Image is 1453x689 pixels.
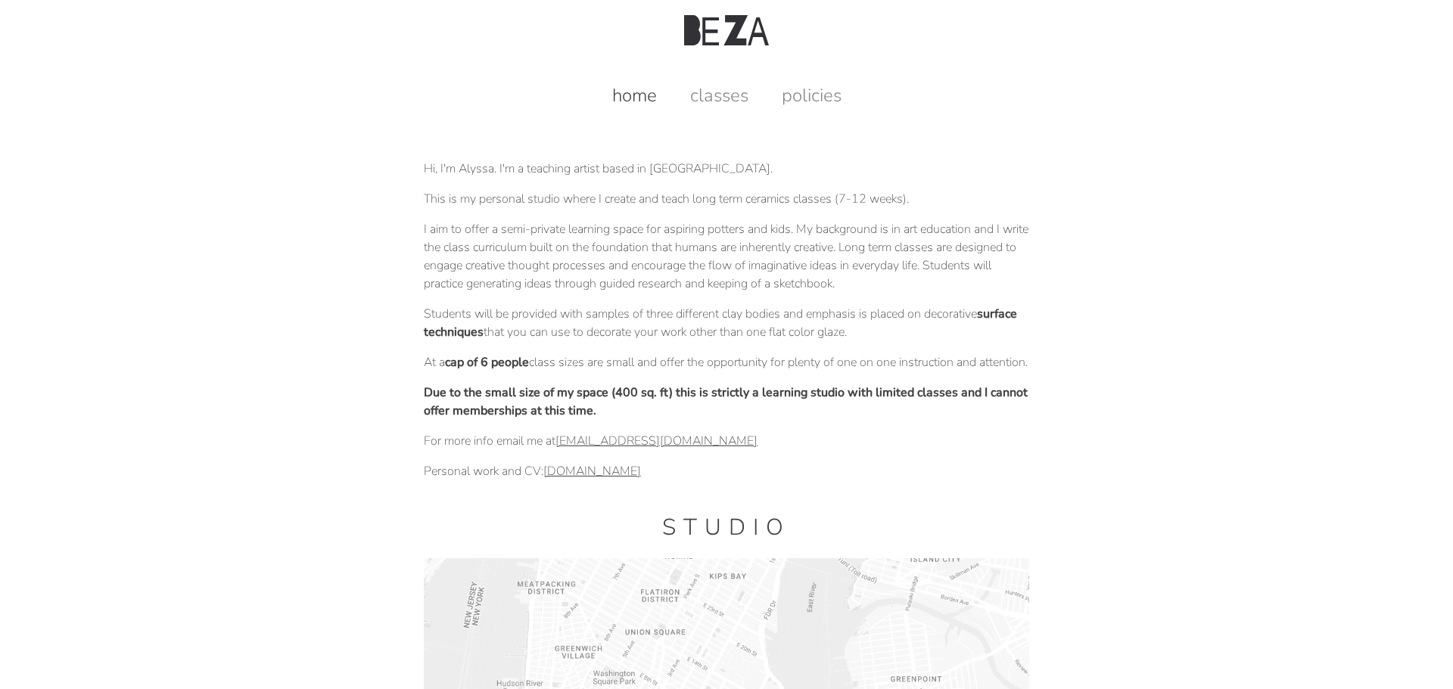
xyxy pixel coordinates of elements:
[424,220,1029,293] p: I aim to offer a semi-private learning space for aspiring potters and kids. My background is in a...
[684,15,769,45] img: Beza Studio Logo
[675,83,764,107] a: classes
[424,353,1029,371] p: At a class sizes are small and offer the opportunity for plenty of one on one instruction and att...
[767,83,857,107] a: policies
[424,190,1029,208] p: This is my personal studio where I create and teach long term ceramics classes (7-12 weeks).
[424,512,1029,543] h1: Studio
[555,433,758,449] a: [EMAIL_ADDRESS][DOMAIN_NAME]
[424,432,1029,450] p: For more info email me at
[424,305,1029,341] p: Students will be provided with samples of three different clay bodies and emphasis is placed on d...
[424,306,1017,340] strong: surface techniques
[424,462,1029,480] p: Personal work and CV:
[445,354,529,371] strong: cap of 6 people
[424,160,1029,178] p: Hi, I'm Alyssa. I'm a teaching artist based in [GEOGRAPHIC_DATA].
[543,463,641,480] a: [DOMAIN_NAME]
[597,83,672,107] a: home
[424,384,1028,419] strong: Due to the small size of my space (400 sq. ft) this is strictly a learning studio with limited cl...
